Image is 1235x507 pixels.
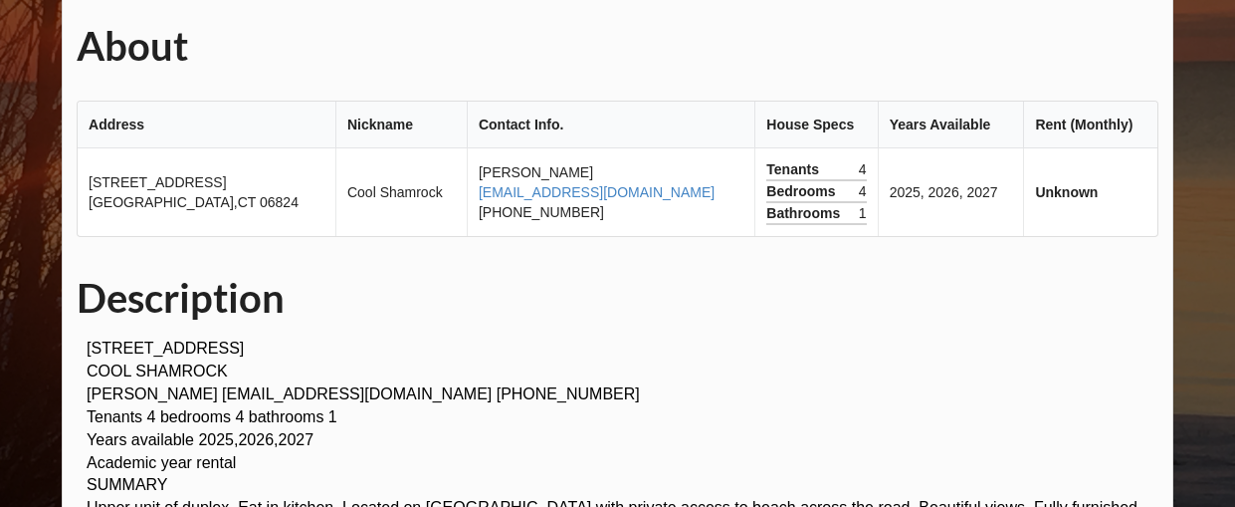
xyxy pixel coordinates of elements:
[335,102,467,148] th: Nickname
[766,203,845,223] span: Bathrooms
[78,102,335,148] th: Address
[878,102,1024,148] th: Years Available
[77,273,1158,324] h1: Description
[1035,184,1098,200] b: Unknown
[859,159,867,179] span: 4
[766,159,824,179] span: Tenants
[878,148,1024,236] td: 2025, 2026, 2027
[335,148,467,236] td: Cool Shamrock
[89,194,299,210] span: [GEOGRAPHIC_DATA] , CT 06824
[479,184,715,200] a: [EMAIL_ADDRESS][DOMAIN_NAME]
[77,21,1158,72] h1: About
[754,102,877,148] th: House Specs
[467,102,754,148] th: Contact Info.
[766,181,840,201] span: Bedrooms
[1023,102,1157,148] th: Rent (Monthly)
[859,181,867,201] span: 4
[859,203,867,223] span: 1
[467,148,754,236] td: [PERSON_NAME] [PHONE_NUMBER]
[89,174,226,190] span: [STREET_ADDRESS]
